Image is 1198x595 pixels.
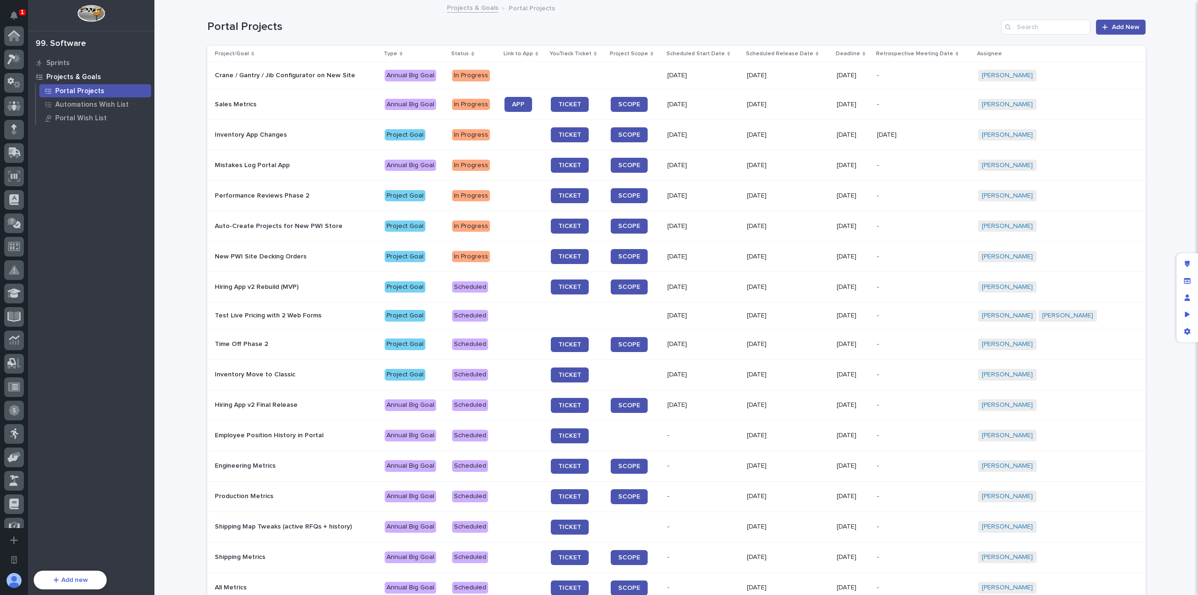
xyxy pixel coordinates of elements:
p: Portal Projects [509,2,555,13]
a: TICKET [551,367,589,382]
tr: Shipping MetricsAnnual Big GoalScheduledTICKETSCOPE-[DATE][DATE]-[PERSON_NAME] [207,542,1146,573]
p: [DATE] [837,222,869,230]
p: [DATE] [747,283,829,291]
a: Projects & Goals [447,2,498,13]
a: SCOPE [611,550,648,565]
p: [DATE] [837,283,869,291]
a: [PERSON_NAME] [982,462,1033,470]
div: Project Goal [385,190,425,202]
button: Add new [34,571,107,589]
div: Preview as [1179,306,1196,323]
a: [PERSON_NAME] [982,432,1033,440]
a: Add New [1096,20,1145,35]
p: [DATE] [747,584,829,592]
div: Annual Big Goal [385,430,436,441]
div: Annual Big Goal [385,582,436,594]
span: SCOPE [618,341,640,348]
a: Automations Wish List [36,98,154,111]
p: [DATE] [837,371,869,379]
p: - [667,523,739,531]
a: APP [504,97,532,112]
a: Projects & Goals [28,70,154,84]
div: Manage users [1179,289,1196,306]
button: Add a new app... [4,530,24,550]
a: SCOPE [611,97,648,112]
p: - [877,162,971,169]
p: Crane / Gantry / Jib Configurator on New Site [215,72,377,80]
a: TICKET [551,337,589,352]
p: [DATE] [837,131,869,139]
span: TICKET [558,223,581,229]
p: [DATE] [667,401,739,409]
div: Annual Big Goal [385,399,436,411]
span: SCOPE [618,463,640,470]
div: In Progress [452,129,490,141]
a: SCOPE [611,398,648,413]
p: Hiring App v2 Final Release [215,401,377,409]
p: [DATE] [837,401,869,409]
p: Auto-Create Projects for New PWI Store [215,222,377,230]
div: Annual Big Goal [385,521,436,533]
span: TICKET [558,433,581,439]
p: New PWI Site Decking Orders [215,253,377,261]
div: Annual Big Goal [385,551,436,563]
div: Project Goal [385,129,425,141]
p: - [877,462,971,470]
p: Portal Wish List [55,114,107,123]
a: [PERSON_NAME] [982,584,1033,592]
span: SCOPE [618,554,640,561]
span: TICKET [558,585,581,591]
p: Project/Goal [215,49,249,59]
div: Project Goal [385,369,425,381]
span: TICKET [558,463,581,470]
p: [DATE] [667,253,739,261]
a: SCOPE [611,489,648,504]
a: SCOPE [611,188,648,203]
p: Shipping Metrics [215,553,377,561]
p: [DATE] [837,432,869,440]
p: Mistakes Log Portal App [215,162,377,169]
p: YouTrack Ticket [550,49,592,59]
tr: Employee Position History in PortalAnnual Big GoalScheduledTICKET-[DATE][DATE]-[PERSON_NAME] [207,420,1146,451]
p: Performance Reviews Phase 2 [215,192,377,200]
p: - [877,371,971,379]
a: TICKET [551,249,589,264]
div: Scheduled [452,551,488,563]
p: [DATE] [747,312,829,320]
p: Production Metrics [215,492,377,500]
span: SCOPE [618,132,640,138]
p: [DATE] [667,162,739,169]
a: [PERSON_NAME] [982,283,1033,291]
div: Annual Big Goal [385,460,436,472]
p: Inventory Move to Classic [215,371,377,379]
div: In Progress [452,190,490,202]
p: 1 [21,9,24,15]
a: TICKET [551,97,589,112]
a: [PERSON_NAME] [982,192,1033,200]
p: - [877,72,971,80]
p: - [877,222,971,230]
a: SCOPE [611,337,648,352]
div: Project Goal [385,281,425,293]
p: [DATE] [837,162,869,169]
tr: Inventory App ChangesProject GoalIn ProgressTICKETSCOPE[DATE][DATE][DATE][DATE][PERSON_NAME] [207,119,1146,150]
button: users-avatar [4,571,24,590]
a: [PERSON_NAME] [982,371,1033,379]
p: - [877,253,971,261]
a: TICKET [551,459,589,474]
a: SCOPE [611,127,648,142]
p: [DATE] [837,492,869,500]
a: SCOPE [611,279,648,294]
p: [DATE] [837,72,869,80]
span: TICKET [558,524,581,530]
a: SCOPE [611,219,648,234]
p: Type [384,49,397,59]
tr: Performance Reviews Phase 2Project GoalIn ProgressTICKETSCOPE[DATE][DATE][DATE]-[PERSON_NAME] [207,180,1146,211]
div: Annual Big Goal [385,99,436,110]
span: TICKET [558,554,581,561]
a: Portal Projects [36,84,154,97]
p: Project Scope [610,49,648,59]
span: TICKET [558,341,581,348]
tr: Hiring App v2 Rebuild (MVP)Project GoalScheduledTICKETSCOPE[DATE][DATE][DATE]-[PERSON_NAME] [207,272,1146,302]
div: In Progress [452,220,490,232]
